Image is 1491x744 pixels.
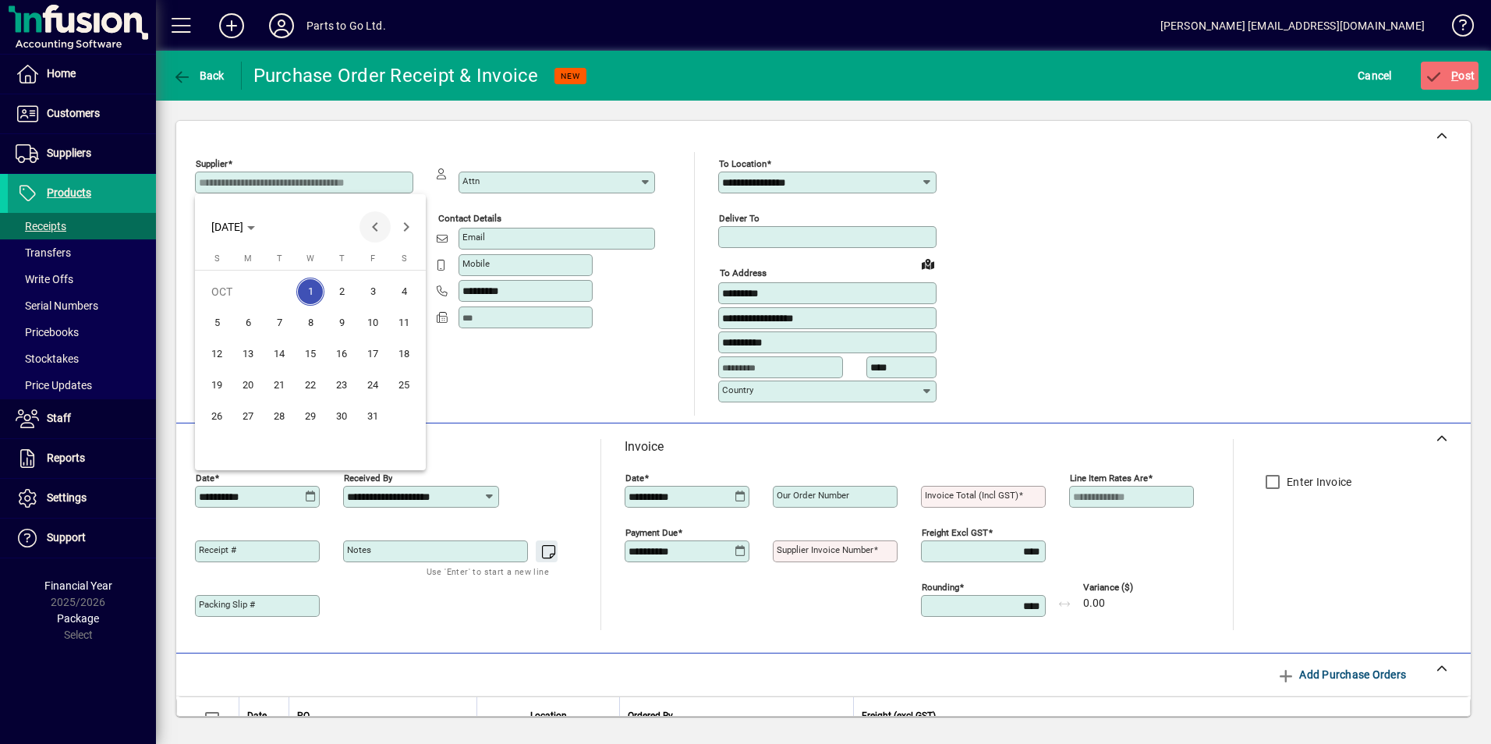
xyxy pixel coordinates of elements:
[357,276,388,307] button: Fri Oct 03 2025
[296,402,324,430] span: 29
[234,371,262,399] span: 20
[296,309,324,337] span: 8
[264,370,295,401] button: Tue Oct 21 2025
[328,402,356,430] span: 30
[328,309,356,337] span: 9
[264,307,295,338] button: Tue Oct 07 2025
[359,278,387,306] span: 3
[296,278,324,306] span: 1
[402,253,407,264] span: S
[339,253,345,264] span: T
[265,371,293,399] span: 21
[265,309,293,337] span: 7
[295,307,326,338] button: Wed Oct 08 2025
[328,371,356,399] span: 23
[326,276,357,307] button: Thu Oct 02 2025
[359,371,387,399] span: 24
[391,211,422,243] button: Next month
[234,402,262,430] span: 27
[306,253,314,264] span: W
[388,338,420,370] button: Sat Oct 18 2025
[326,401,357,432] button: Thu Oct 30 2025
[232,370,264,401] button: Mon Oct 20 2025
[359,211,391,243] button: Previous month
[388,307,420,338] button: Sat Oct 11 2025
[390,340,418,368] span: 18
[357,401,388,432] button: Fri Oct 31 2025
[328,278,356,306] span: 2
[295,276,326,307] button: Wed Oct 01 2025
[296,340,324,368] span: 15
[232,401,264,432] button: Mon Oct 27 2025
[214,253,220,264] span: S
[232,338,264,370] button: Mon Oct 13 2025
[296,371,324,399] span: 22
[357,338,388,370] button: Fri Oct 17 2025
[203,371,231,399] span: 19
[328,340,356,368] span: 16
[201,370,232,401] button: Sun Oct 19 2025
[201,307,232,338] button: Sun Oct 05 2025
[390,309,418,337] span: 11
[244,253,252,264] span: M
[388,276,420,307] button: Sat Oct 04 2025
[205,213,261,241] button: Choose month and year
[203,309,231,337] span: 5
[390,278,418,306] span: 4
[201,276,295,307] td: OCT
[326,370,357,401] button: Thu Oct 23 2025
[234,340,262,368] span: 13
[295,401,326,432] button: Wed Oct 29 2025
[388,370,420,401] button: Sat Oct 25 2025
[277,253,282,264] span: T
[359,402,387,430] span: 31
[203,340,231,368] span: 12
[390,371,418,399] span: 25
[265,340,293,368] span: 14
[359,340,387,368] span: 17
[326,307,357,338] button: Thu Oct 09 2025
[203,402,231,430] span: 26
[211,221,243,233] span: [DATE]
[359,309,387,337] span: 10
[357,370,388,401] button: Fri Oct 24 2025
[201,338,232,370] button: Sun Oct 12 2025
[295,370,326,401] button: Wed Oct 22 2025
[295,338,326,370] button: Wed Oct 15 2025
[201,401,232,432] button: Sun Oct 26 2025
[232,307,264,338] button: Mon Oct 06 2025
[326,338,357,370] button: Thu Oct 16 2025
[264,401,295,432] button: Tue Oct 28 2025
[370,253,375,264] span: F
[357,307,388,338] button: Fri Oct 10 2025
[265,402,293,430] span: 28
[234,309,262,337] span: 6
[264,338,295,370] button: Tue Oct 14 2025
